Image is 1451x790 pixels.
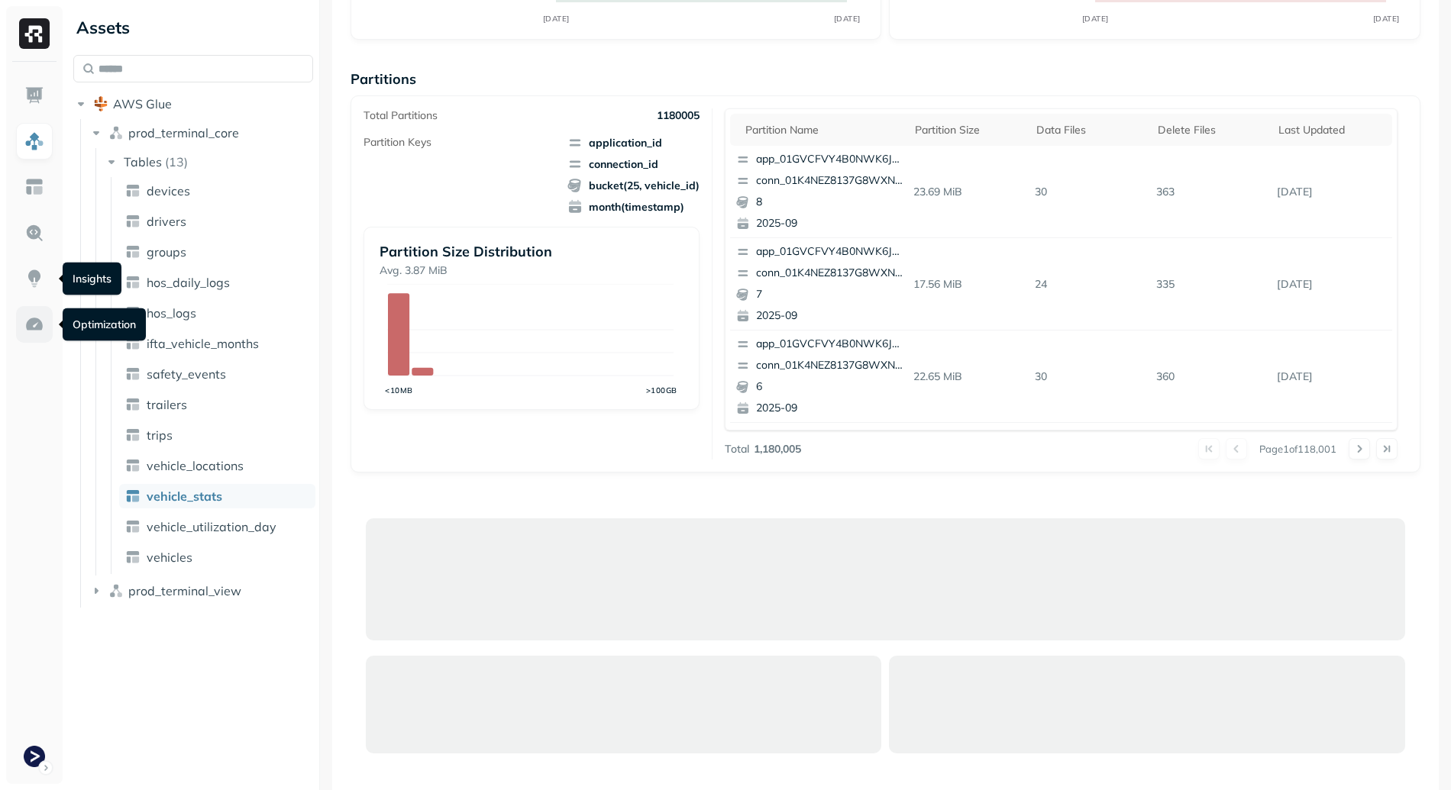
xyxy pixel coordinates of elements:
img: Assets [24,131,44,151]
p: 8 [756,195,904,210]
span: application_id [567,135,700,150]
p: Avg. 3.87 MiB [380,263,683,278]
img: Dashboard [24,85,44,105]
div: Optimization [63,308,146,341]
span: ifta_vehicle_months [147,336,259,351]
img: Ryft [19,18,50,49]
span: AWS Glue [113,96,172,111]
img: table [125,183,141,198]
a: vehicle_utilization_day [119,514,315,539]
span: groups [147,244,186,260]
span: drivers [147,214,186,229]
a: hos_logs [119,301,315,325]
span: Tables [124,154,162,169]
p: conn_01K4NEZ8137G8WXNV00CK90XW1 [756,266,904,281]
p: 17.56 MiB [907,271,1029,298]
a: vehicle_stats [119,484,315,508]
a: trips [119,423,315,447]
div: Partition name [745,123,900,137]
p: 24 [1029,271,1150,298]
p: app_01GVCFVY4B0NWK6JYK87JP2WRP [756,152,904,167]
img: namespace [108,583,124,598]
p: Partition Size Distribution [380,243,683,260]
span: vehicle_locations [147,458,244,473]
p: conn_01K4NEZ8137G8WXNV00CK90XW1 [756,173,904,189]
a: groups [119,240,315,264]
a: trailers [119,392,315,417]
div: Partition size [915,123,1021,137]
p: Total [725,442,749,456]
img: Terminal [24,746,45,767]
span: prod_terminal_view [128,583,241,598]
button: AWS Glue [73,92,313,116]
p: Page 1 of 118,001 [1259,442,1336,456]
span: vehicle_utilization_day [147,519,276,534]
img: root [93,96,108,111]
p: Sep 14, 2025 [1271,179,1392,205]
img: namespace [108,125,124,140]
p: app_01GVCFVY4B0NWK6JYK87JP2WRP [756,244,904,260]
img: table [125,550,141,565]
img: table [125,214,141,229]
div: Data Files [1036,123,1142,137]
span: month(timestamp) [567,199,700,214]
span: trailers [147,397,187,412]
span: trips [147,427,173,443]
button: prod_terminal_core [89,121,314,145]
img: table [125,275,141,290]
tspan: [DATE] [543,14,570,24]
a: devices [119,179,315,203]
p: 6 [756,379,904,395]
p: 2025-09 [756,308,904,324]
button: prod_terminal_view [89,579,314,603]
img: Asset Explorer [24,177,44,197]
a: vehicles [119,545,315,569]
div: Insights [63,263,121,295]
p: Total Partitions [364,108,438,123]
p: ( 13 ) [165,154,188,169]
p: Partitions [351,70,1420,88]
button: app_01GVCFVY4B0NWK6JYK87JP2WRPconn_01K4NEZ8137G8WXNV00CK90XW162025-09 [730,331,910,422]
span: vehicle_stats [147,489,222,504]
span: safety_events [147,366,226,382]
span: bucket(25, vehicle_id) [567,178,700,193]
a: ifta_vehicle_months [119,331,315,356]
img: Query Explorer [24,223,44,243]
p: 30 [1029,363,1150,390]
img: table [125,366,141,382]
p: conn_01K4NEZ8137G8WXNV00CK90XW1 [756,358,904,373]
div: Delete Files [1158,123,1264,137]
span: devices [147,183,190,198]
button: app_01GVCFVY4B0NWK6JYK87JP2WRPconn_01K4NEZ8137G8WXNV00CK90XW182025-09 [730,146,910,237]
div: Last updated [1278,123,1385,137]
p: 335 [1150,271,1272,298]
p: Partition Keys [364,135,431,150]
a: vehicle_locations [119,453,315,478]
span: hos_logs [147,305,196,321]
p: Sep 14, 2025 [1271,363,1392,390]
p: 7 [756,287,904,302]
div: Assets [73,15,313,40]
p: 1180005 [657,108,700,123]
img: table [125,458,141,473]
img: table [125,305,141,321]
p: 2025-09 [756,216,904,231]
img: Optimization [24,314,44,334]
img: table [125,489,141,504]
a: drivers [119,209,315,234]
p: app_01GVCFVY4B0NWK6JYK87JP2WRP [756,337,904,352]
p: 22.65 MiB [907,363,1029,390]
img: table [125,519,141,534]
a: safety_events [119,362,315,386]
span: hos_daily_logs [147,275,230,290]
tspan: [DATE] [1082,14,1109,24]
tspan: <10MB [385,385,413,395]
button: app_01GVCFVY4B0NWK6JYK87JP2WRPconn_01K4NEZ8137G8WXNV00CK90XW172025-09 [730,238,910,330]
span: vehicles [147,550,192,565]
img: table [125,244,141,260]
img: table [125,397,141,412]
img: Insights [24,269,44,289]
p: 30 [1029,179,1150,205]
tspan: >100GB [645,385,677,395]
img: table [125,336,141,351]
